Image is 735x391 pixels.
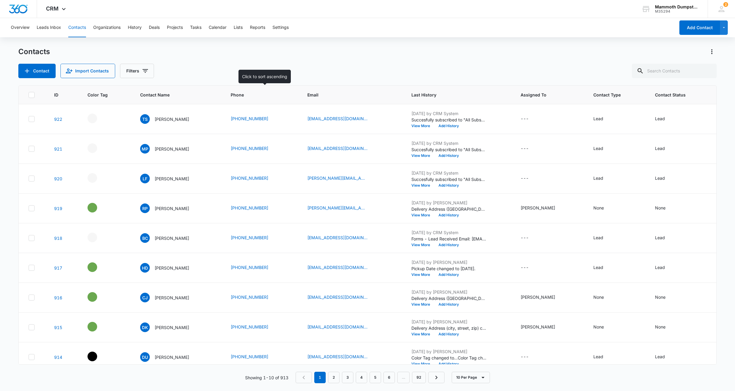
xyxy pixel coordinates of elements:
[434,154,463,157] button: Add History
[434,332,463,336] button: Add History
[723,2,728,7] div: notifications count
[593,205,604,211] div: None
[452,372,490,383] button: 10 Per Page
[593,205,615,212] div: Contact Type - None - Select to Edit Field
[140,352,200,362] div: Contact Name - Deborah Underwood - Select to Edit Field
[655,353,665,360] div: Lead
[521,115,529,123] div: ---
[411,213,434,217] button: View More
[411,184,434,187] button: View More
[411,332,434,336] button: View More
[250,18,265,37] button: Reports
[411,140,487,146] p: [DATE] by CRM System
[307,353,367,360] a: [EMAIL_ADDRESS][DOMAIN_NAME]
[140,352,150,362] span: DU
[521,353,540,361] div: Assigned To - - Select to Edit Field
[411,265,487,272] p: Pickup Date changed to [DATE].
[11,18,29,37] button: Overview
[593,294,604,300] div: None
[231,92,284,98] span: Phone
[307,234,367,241] a: [EMAIL_ADDRESS][DOMAIN_NAME]
[307,205,367,211] a: [PERSON_NAME][EMAIL_ADDRESS][PERSON_NAME][DOMAIN_NAME]
[307,234,378,242] div: Email - sweetcowgirl2003@gmail.com - Select to Edit Field
[411,295,487,301] p: Delivery Address ([GEOGRAPHIC_DATA]) changed to [STREET_ADDRESS].
[593,353,603,360] div: Lead
[54,325,62,330] a: Navigate to contact details page for Dallas Kramlich
[231,145,268,151] a: [PHONE_NUMBER]
[167,18,183,37] button: Projects
[521,92,570,98] span: Assigned To
[231,115,268,122] a: [PHONE_NUMBER]
[434,273,463,276] button: Add History
[411,200,487,206] p: [DATE] by [PERSON_NAME]
[88,292,108,302] div: - - Select to Edit Field
[411,117,487,123] p: Succesfully subscribed to "All Subscribers".
[155,295,189,301] p: [PERSON_NAME]
[411,319,487,325] p: [DATE] by [PERSON_NAME]
[140,114,150,124] span: TS
[655,145,676,152] div: Contact Status - Lead - Select to Edit Field
[307,145,367,151] a: [EMAIL_ADDRESS][DOMAIN_NAME]
[593,175,603,181] div: Lead
[521,145,540,152] div: Assigned To - - Select to Edit Field
[209,18,226,37] button: Calendar
[18,64,56,78] button: Add Contact
[307,294,367,300] a: [EMAIL_ADDRESS][DOMAIN_NAME]
[521,234,540,242] div: Assigned To - - Select to Edit Field
[521,175,529,182] div: ---
[238,70,291,83] div: Click to sort ascending
[655,175,676,182] div: Contact Status - Lead - Select to Edit Field
[120,64,154,78] button: Filters
[411,243,434,247] button: View More
[140,174,200,183] div: Contact Name - Lyndsay Fuller - Select to Edit Field
[155,176,189,182] p: [PERSON_NAME]
[296,372,444,383] nav: Pagination
[245,374,288,381] p: Showing 1-10 of 913
[593,324,615,331] div: Contact Type - None - Select to Edit Field
[231,353,268,360] a: [PHONE_NUMBER]
[411,124,434,128] button: View More
[140,322,200,332] div: Contact Name - Dallas Kramlich - Select to Edit Field
[593,264,614,271] div: Contact Type - Lead - Select to Edit Field
[140,203,150,213] span: RP
[140,144,150,154] span: MP
[655,5,699,9] div: account name
[155,265,189,271] p: [PERSON_NAME]
[593,353,614,361] div: Contact Type - Lead - Select to Edit Field
[307,294,378,301] div: Email - cj96masters@hotmail.com - Select to Edit Field
[307,353,378,361] div: Email - dunderwood@wat.midco.net - Select to Edit Field
[655,92,698,98] span: Contact Status
[234,18,243,37] button: Lists
[434,213,463,217] button: Add History
[155,146,189,152] p: [PERSON_NAME]
[411,206,487,212] p: Delivery Address ([GEOGRAPHIC_DATA]) changed to [STREET_ADDRESS].
[632,64,717,78] input: Search Contacts
[655,115,665,122] div: Lead
[231,324,279,331] div: Phone - 4068490707 - Select to Edit Field
[140,144,200,154] div: Contact Name - Mark Pieloch - Select to Edit Field
[655,324,676,331] div: Contact Status - None - Select to Edit Field
[434,362,463,366] button: Add History
[593,294,615,301] div: Contact Type - None - Select to Edit Field
[46,5,59,12] span: CRM
[88,114,108,123] div: - - Select to Edit Field
[140,293,200,302] div: Contact Name - Chris Johnson - Select to Edit Field
[411,289,487,295] p: [DATE] by [PERSON_NAME]
[655,205,676,212] div: Contact Status - None - Select to Edit Field
[521,115,540,123] div: Assigned To - - Select to Edit Field
[231,353,279,361] div: Phone - 6054324723 - Select to Edit Field
[655,353,676,361] div: Contact Status - Lead - Select to Edit Field
[88,143,108,153] div: - - Select to Edit Field
[593,264,603,270] div: Lead
[88,262,108,272] div: - - Select to Edit Field
[88,352,108,361] div: - - Select to Edit Field
[149,18,160,37] button: Deals
[54,295,62,300] a: Navigate to contact details page for Chris Johnson
[307,175,367,181] a: [PERSON_NAME][EMAIL_ADDRESS][DOMAIN_NAME]
[521,205,566,212] div: Assigned To - Bryan McCartney - Select to Edit Field
[307,205,378,212] div: Email - roxene.powell@gmail.com - Select to Edit Field
[679,20,720,35] button: Add Contact
[655,145,665,151] div: Lead
[383,372,395,383] a: Page 6
[231,205,279,212] div: Phone - 6054300055 - Select to Edit Field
